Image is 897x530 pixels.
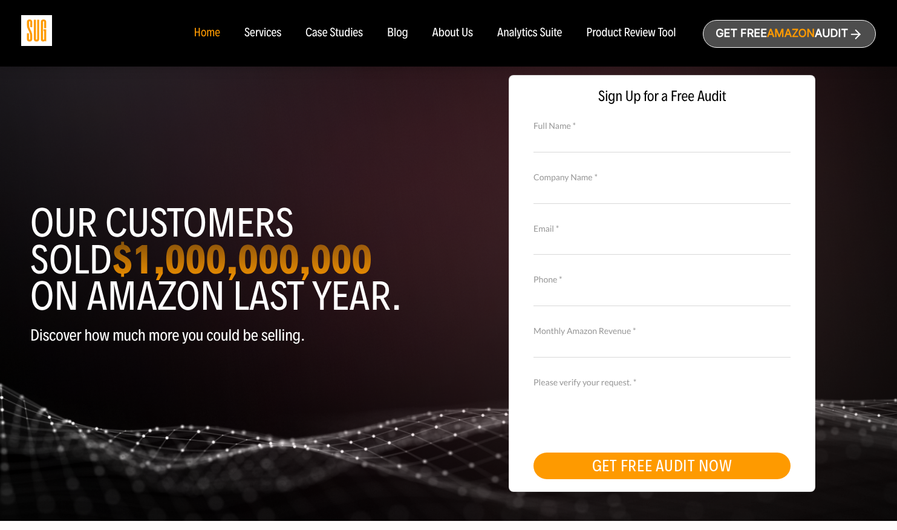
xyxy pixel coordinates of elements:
[767,27,815,40] span: Amazon
[387,27,408,40] a: Blog
[194,27,220,40] a: Home
[533,336,791,358] input: Monthly Amazon Revenue *
[533,387,717,434] iframe: reCAPTCHA
[533,222,791,235] label: Email *
[533,119,791,132] label: Full Name *
[533,324,791,338] label: Monthly Amazon Revenue *
[30,327,440,344] p: Discover how much more you could be selling.
[703,20,876,48] a: Get freeAmazonAudit
[586,27,676,40] a: Product Review Tool
[497,27,562,40] a: Analytics Suite
[533,453,791,479] button: GET FREE AUDIT NOW
[521,88,803,105] span: Sign Up for a Free Audit
[533,285,791,306] input: Contact Number *
[533,376,791,389] label: Please verify your request. *
[21,15,52,46] img: Sug
[533,234,791,255] input: Email *
[30,205,440,315] h1: Our customers sold on Amazon last year.
[112,235,372,284] strong: $1,000,000,000
[244,27,281,40] a: Services
[533,182,791,203] input: Company Name *
[533,171,791,184] label: Company Name *
[432,27,474,40] a: About Us
[533,273,791,286] label: Phone *
[305,27,363,40] a: Case Studies
[533,131,791,152] input: Full Name *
